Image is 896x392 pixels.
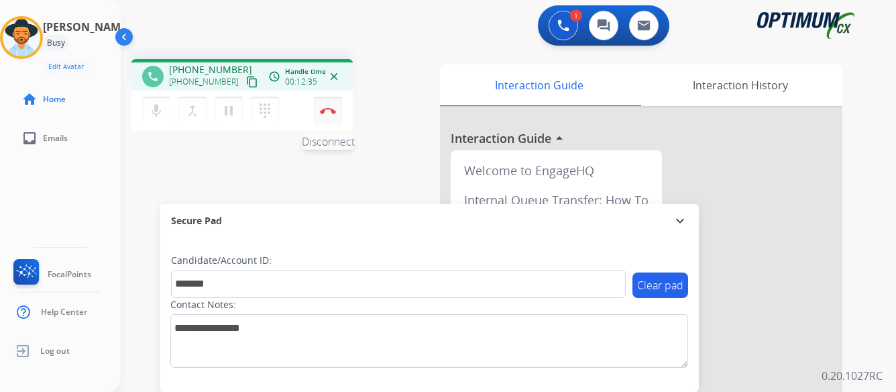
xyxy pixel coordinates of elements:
mat-icon: dialpad [257,103,273,119]
label: Candidate/Account ID: [171,254,272,267]
a: FocalPoints [11,259,91,290]
label: Contact Notes: [170,298,236,311]
mat-icon: close [328,70,340,83]
mat-icon: mic [148,103,164,119]
div: 1 [570,9,582,21]
span: Emails [43,133,68,144]
div: Interaction Guide [440,64,638,106]
button: Disconnect [314,97,342,125]
img: control [320,107,336,114]
mat-icon: expand_more [672,213,688,229]
mat-icon: pause [221,103,237,119]
p: 0.20.1027RC [822,368,883,384]
div: Welcome to EngageHQ [456,156,657,185]
span: 00:12:35 [285,77,317,87]
button: Clear pad [632,273,688,298]
div: Internal Queue Transfer: How To [456,185,657,215]
span: Disconnect [302,134,355,150]
span: FocalPoints [48,269,91,280]
span: Help Center [41,307,87,317]
h3: [PERSON_NAME] [43,19,130,35]
mat-icon: phone [147,70,159,83]
div: Interaction History [638,64,842,106]
span: Handle time [285,66,326,77]
mat-icon: content_copy [246,76,258,88]
span: [PHONE_NUMBER] [169,63,252,77]
button: Edit Avatar [43,59,89,75]
span: Home [43,94,66,105]
span: Log out [40,346,70,356]
div: Busy [43,35,69,51]
mat-icon: inbox [21,130,38,146]
img: avatar [3,19,40,56]
span: [PHONE_NUMBER] [169,77,239,87]
mat-icon: merge_type [184,103,201,119]
mat-icon: home [21,91,38,107]
mat-icon: access_time [268,70,280,83]
span: Secure Pad [171,214,222,228]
